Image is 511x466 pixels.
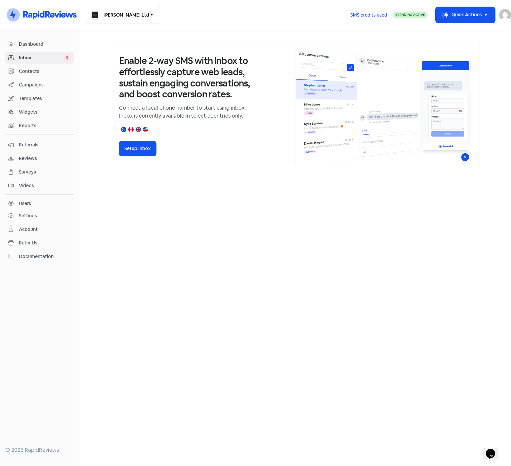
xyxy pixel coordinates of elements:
img: australia.png [121,127,126,132]
div: Users [19,200,31,207]
div: Settings [19,212,37,219]
span: Videos [19,182,71,189]
span: Templates [19,95,71,102]
a: SMS credits used [345,11,393,18]
a: Settings [5,210,74,222]
span: Inbox [19,54,64,61]
a: Widgets [5,106,74,118]
span: Surveys [19,169,71,176]
a: Referrals [5,139,74,151]
button: Quick Actions [436,7,495,23]
span: Dashboard [19,41,71,48]
h3: Enable 2-way SMS with Inbox to effortlessly capture web leads, sustain engaging conversations, an... [119,55,251,100]
span: Reviews [19,155,71,162]
span: Referrals [19,141,71,148]
a: Reports [5,120,74,132]
a: Sending Active [393,11,428,19]
img: canada.png [128,127,134,132]
a: Reviews [5,152,74,165]
span: Reports [19,122,71,129]
iframe: chat widget [483,440,504,459]
span: Refer Us [19,239,71,246]
span: Contacts [19,68,71,75]
span: SMS credits used [350,12,387,19]
span: Widgets [19,109,71,116]
button: [PERSON_NAME] Ltd [85,6,160,24]
span: 0 [64,54,71,61]
a: Videos [5,180,74,192]
a: Refer Us [5,237,74,249]
span: Documentation [19,253,71,260]
img: User [499,9,511,21]
button: Setup Inbox [119,141,156,156]
a: Dashboard [5,38,74,50]
a: Inbox 0 [5,52,74,64]
a: Account [5,223,74,235]
p: Connect a local phone number to start using inbox. Inbox is currently available in select countri... [119,104,251,120]
a: Campaigns [5,79,74,91]
a: Surveys [5,166,74,178]
img: united-kingdom.png [136,127,141,132]
div: © 2025 RapidReviews [5,446,74,454]
a: Documentation [5,250,74,263]
span: Sending Active [398,13,425,17]
a: Templates [5,92,74,105]
img: united-states.png [143,127,148,132]
div: Account [19,226,38,233]
img: inbox-default-image-2.png [295,48,472,164]
span: Campaigns [19,81,71,88]
a: Contacts [5,65,74,78]
a: Users [5,197,74,210]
